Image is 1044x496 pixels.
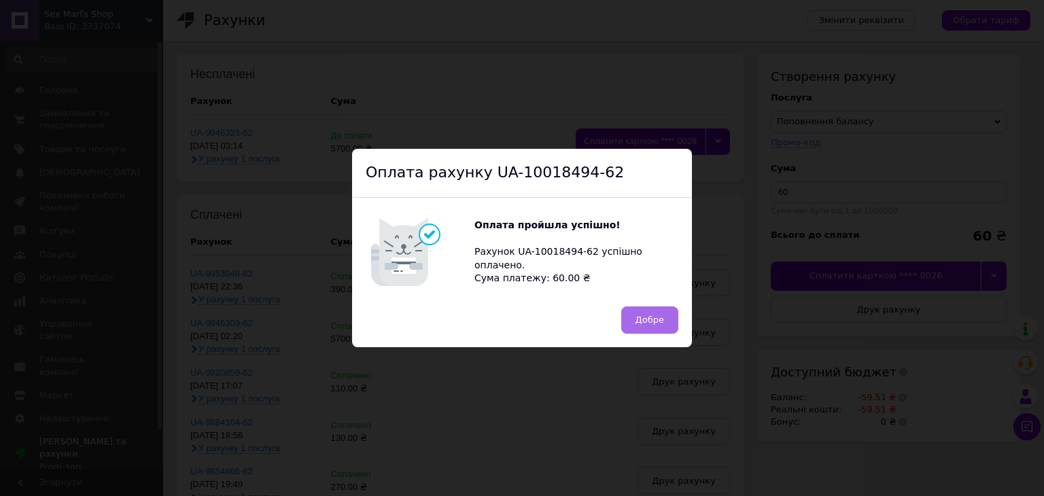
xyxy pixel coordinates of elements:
button: Добре [621,306,678,334]
div: Рахунок UA-10018494-62 успішно оплачено. Сума платежу: 60.00 ₴ [474,219,678,285]
span: Добре [636,315,664,325]
div: Оплата рахунку UA-10018494-62 [352,149,692,198]
img: Котик говорить Оплата пройшла успішно! [366,211,474,293]
b: Оплата пройшла успішно! [474,219,621,230]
